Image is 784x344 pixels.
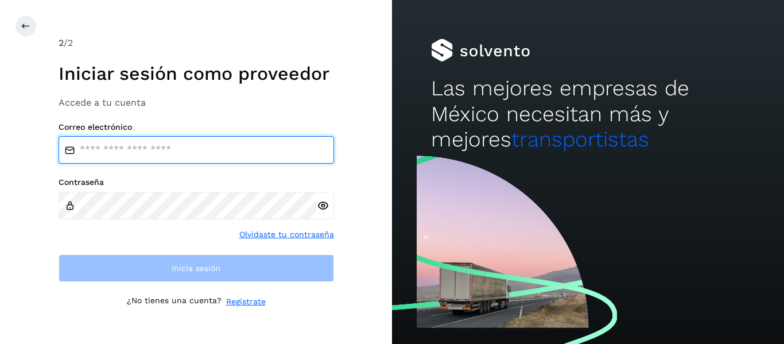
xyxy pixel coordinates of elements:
[239,229,334,241] a: Olvidaste tu contraseña
[127,296,222,308] p: ¿No tienes una cuenta?
[172,264,220,272] span: Inicia sesión
[511,127,649,152] span: transportistas
[59,37,64,48] span: 2
[226,296,266,308] a: Regístrate
[59,36,334,50] div: /2
[59,254,334,282] button: Inicia sesión
[59,63,334,84] h1: Iniciar sesión como proveedor
[59,97,334,108] h3: Accede a tu cuenta
[59,122,334,132] label: Correo electrónico
[59,177,334,187] label: Contraseña
[431,76,744,152] h2: Las mejores empresas de México necesitan más y mejores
